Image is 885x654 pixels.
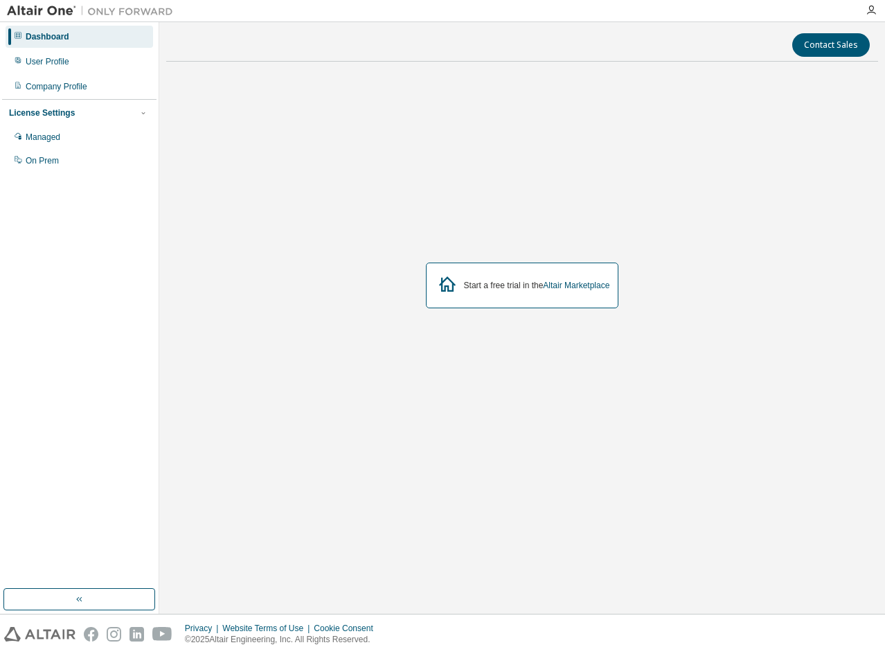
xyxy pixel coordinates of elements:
img: instagram.svg [107,627,121,642]
div: On Prem [26,155,59,166]
div: Cookie Consent [314,623,381,634]
img: Altair One [7,4,180,18]
img: altair_logo.svg [4,627,75,642]
div: Website Terms of Use [222,623,314,634]
button: Contact Sales [792,33,870,57]
div: Start a free trial in the [464,280,610,291]
div: License Settings [9,107,75,118]
div: Privacy [185,623,222,634]
a: Altair Marketplace [543,281,609,290]
div: Managed [26,132,60,143]
img: facebook.svg [84,627,98,642]
img: linkedin.svg [129,627,144,642]
img: youtube.svg [152,627,172,642]
div: Dashboard [26,31,69,42]
div: Company Profile [26,81,87,92]
p: © 2025 Altair Engineering, Inc. All Rights Reserved. [185,634,382,646]
div: User Profile [26,56,69,67]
